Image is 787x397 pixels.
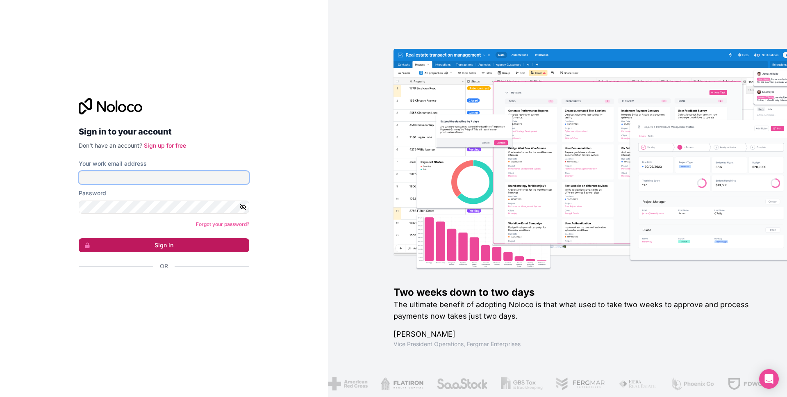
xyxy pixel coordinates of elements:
[393,329,761,340] h1: [PERSON_NAME]
[669,377,713,390] img: /assets/phoenix-BREaitsQ.png
[618,377,656,390] img: /assets/fiera-fwj2N5v4.png
[726,377,774,390] img: /assets/fdworks-Bi04fVtw.png
[144,142,186,149] a: Sign up for free
[79,142,142,149] span: Don't have an account?
[435,377,487,390] img: /assets/saastock-C6Zbiodz.png
[327,377,366,390] img: /assets/american-red-cross-BAupjrZR.png
[79,238,249,252] button: Sign in
[75,279,247,297] iframe: Sign in with Google Button
[79,201,249,214] input: Password
[380,377,422,390] img: /assets/flatiron-C8eUkumj.png
[393,286,761,299] h1: Two weeks down to two days
[79,124,249,139] h2: Sign in to your account
[79,171,249,184] input: Email address
[393,299,761,322] h2: The ultimate benefit of adopting Noloco is that what used to take two weeks to approve and proces...
[500,377,541,390] img: /assets/gbstax-C-GtDUiK.png
[196,221,249,227] a: Forgot your password?
[759,369,779,389] div: Open Intercom Messenger
[79,189,106,197] label: Password
[555,377,605,390] img: /assets/fergmar-CudnrXN5.png
[393,340,761,348] h1: Vice President Operations , Fergmar Enterprises
[79,160,147,168] label: Your work email address
[160,262,168,270] span: Or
